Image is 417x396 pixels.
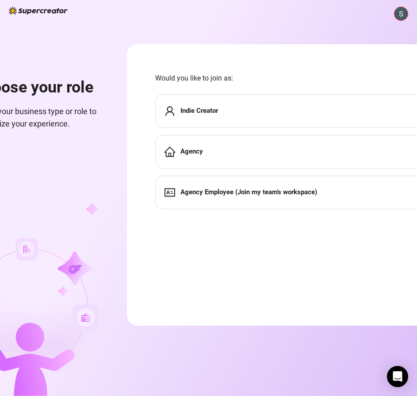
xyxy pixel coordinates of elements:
strong: Agency Employee (Join my team's workspace) [180,188,317,196]
strong: Indie Creator [180,107,218,115]
img: logo [9,7,68,15]
img: ACg8ocKnxkfqpnXsEeupADNQmmbnHEzx-wyJDXPO9prLvxAhz_KxJQ=s96-c [394,7,408,20]
span: user [165,106,175,116]
span: home [165,146,175,157]
div: Open Intercom Messenger [387,366,408,387]
strong: Agency [180,147,203,155]
span: idcard [165,187,175,198]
